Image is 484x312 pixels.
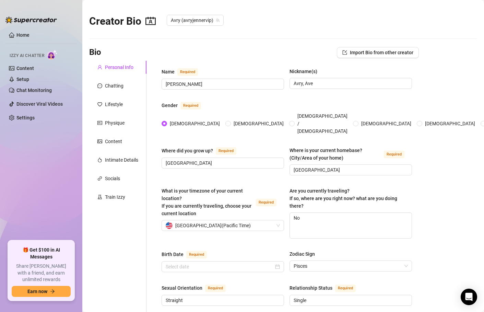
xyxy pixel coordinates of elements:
[12,247,71,260] span: 🎁 Get $100 in AI Messages
[177,68,198,76] span: Required
[337,47,419,58] button: Import Bio from other creator
[105,156,138,164] div: Intimate Details
[97,120,102,125] span: idcard
[105,82,123,90] div: Chatting
[97,139,102,144] span: picture
[166,159,279,167] input: Where did you grow up?
[162,101,209,109] label: Gender
[16,32,29,38] a: Home
[256,199,276,206] span: Required
[290,284,332,292] div: Relationship Status
[162,188,251,216] span: What is your timezone of your current location? If you are currently traveling, choose your curre...
[162,68,205,76] label: Name
[290,213,412,238] textarea: No
[216,147,236,155] span: Required
[290,250,315,258] div: Zodiac Sign
[162,147,213,154] div: Where did you grow up?
[97,65,102,70] span: user
[186,251,207,258] span: Required
[50,289,55,294] span: arrow-right
[162,102,178,109] div: Gender
[175,220,251,231] span: [GEOGRAPHIC_DATA] ( Pacific Time )
[180,102,201,109] span: Required
[166,263,274,270] input: Birth Date
[97,158,102,162] span: fire
[97,102,102,107] span: heart
[16,88,52,93] a: Chat Monitoring
[162,250,214,258] label: Birth Date
[290,68,317,75] div: Nickname(s)
[294,166,406,174] input: Where is your current homebase? (City/Area of your home)
[105,101,123,108] div: Lifestyle
[294,261,408,271] span: Pisces
[16,115,35,120] a: Settings
[358,120,414,127] span: [DEMOGRAPHIC_DATA]
[162,147,244,155] label: Where did you grow up?
[294,80,406,87] input: Nickname(s)
[290,147,412,162] label: Where is your current homebase? (City/Area of your home)
[105,175,120,182] div: Socials
[290,188,397,209] span: Are you currently traveling? If so, where are you right now? what are you doing there?
[166,80,279,88] input: Name
[12,286,71,297] button: Earn nowarrow-right
[16,77,29,82] a: Setup
[167,120,223,127] span: [DEMOGRAPHIC_DATA]
[105,193,125,201] div: Train Izzy
[290,250,320,258] label: Zodiac Sign
[216,18,220,22] span: team
[162,251,184,258] div: Birth Date
[290,284,363,292] label: Relationship Status
[231,120,286,127] span: [DEMOGRAPHIC_DATA]
[5,16,57,23] img: logo-BBDzfeDw.svg
[162,68,175,76] div: Name
[166,222,173,229] img: us
[290,147,381,162] div: Where is your current homebase? (City/Area of your home)
[162,284,233,292] label: Sexual Orientation
[350,50,413,55] span: Import Bio from other creator
[422,120,478,127] span: [DEMOGRAPHIC_DATA]
[295,112,350,135] span: [DEMOGRAPHIC_DATA] / [DEMOGRAPHIC_DATA]
[171,15,220,25] span: Avry (avryjennervip)
[16,101,63,107] a: Discover Viral Videos
[47,50,58,60] img: AI Chatter
[89,15,156,28] h2: Creator Bio
[97,83,102,88] span: message
[162,284,202,292] div: Sexual Orientation
[105,119,125,127] div: Physique
[166,297,279,304] input: Sexual Orientation
[205,285,226,292] span: Required
[16,66,34,71] a: Content
[342,50,347,55] span: import
[10,53,44,59] span: Izzy AI Chatter
[335,285,356,292] span: Required
[105,63,133,71] div: Personal Info
[290,68,322,75] label: Nickname(s)
[294,297,406,304] input: Relationship Status
[97,195,102,199] span: experiment
[12,263,71,283] span: Share [PERSON_NAME] with a friend, and earn unlimited rewards
[97,176,102,181] span: link
[89,47,101,58] h3: Bio
[27,289,47,294] span: Earn now
[105,138,122,145] div: Content
[145,16,156,26] span: contacts
[384,151,404,158] span: Required
[461,289,477,305] div: Open Intercom Messenger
